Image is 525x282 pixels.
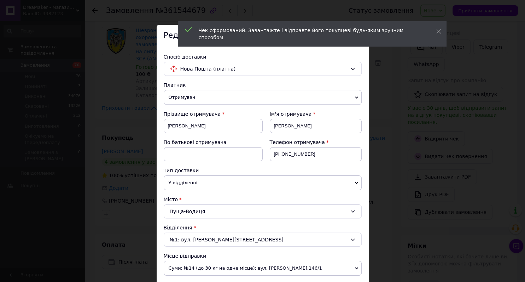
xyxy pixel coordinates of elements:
[270,111,312,117] span: Ім'я отримувача
[164,53,362,60] div: Спосіб доставки
[164,82,186,88] span: Платник
[164,139,227,145] span: По батькові отримувача
[164,224,362,231] div: Відділення
[164,253,206,259] span: Місце відправки
[164,168,199,173] span: Тип доставки
[164,261,362,276] span: Суми: №14 (до 30 кг на одне місце): вул. [PERSON_NAME],146/1
[164,196,362,203] div: Місто
[164,233,362,247] div: №1: вул. [PERSON_NAME][STREET_ADDRESS]
[270,147,362,161] input: +380
[157,25,369,46] div: Редагування доставки
[199,27,419,41] div: Чек сформований. Завантажте і відправте його покупцеві будь-яким зручним способом
[164,204,362,218] div: Пуща-Водиця
[270,139,325,145] span: Телефон отримувача
[164,111,221,117] span: Прізвище отримувача
[164,90,362,105] span: Отримувач
[180,65,347,73] span: Нова Пошта (платна)
[164,175,362,190] span: У відділенні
